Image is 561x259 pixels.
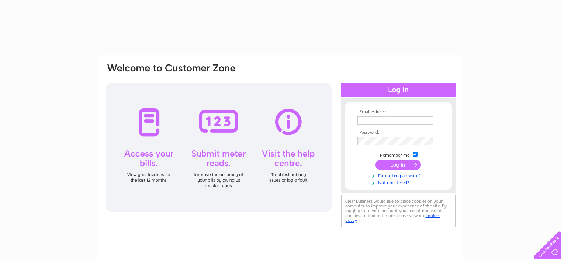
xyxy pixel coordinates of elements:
th: Password: [356,130,441,135]
a: cookies policy [345,213,440,223]
div: Clear Business would like to place cookies on your computer to improve your experience of the sit... [341,195,456,227]
a: Not registered? [357,179,441,186]
a: Forgotten password? [357,172,441,179]
td: Remember me? [356,151,441,158]
th: Email Address: [356,109,441,115]
input: Submit [375,160,421,170]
